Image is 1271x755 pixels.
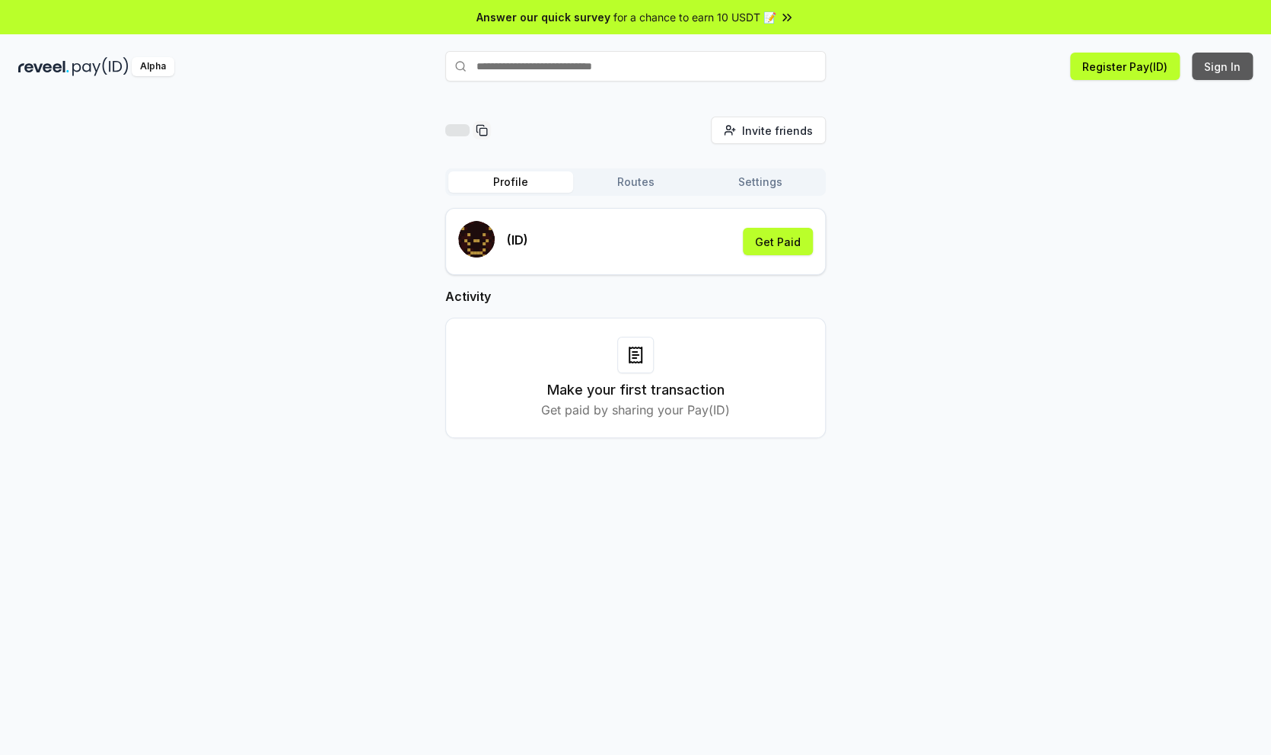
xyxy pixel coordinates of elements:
button: Register Pay(ID) [1070,53,1180,80]
div: Alpha [132,57,174,76]
span: Answer our quick survey [476,9,610,25]
span: Invite friends [742,123,813,139]
button: Profile [448,171,573,193]
span: for a chance to earn 10 USDT 📝 [613,9,776,25]
p: Get paid by sharing your Pay(ID) [541,401,730,419]
button: Sign In [1192,53,1253,80]
img: pay_id [72,57,129,76]
button: Invite friends [711,117,826,144]
h2: Activity [445,287,826,306]
button: Routes [573,171,698,193]
h3: Make your first transaction [547,379,725,401]
p: (ID) [507,231,528,249]
button: Get Paid [743,228,813,255]
img: reveel_dark [18,57,69,76]
button: Settings [698,171,823,193]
